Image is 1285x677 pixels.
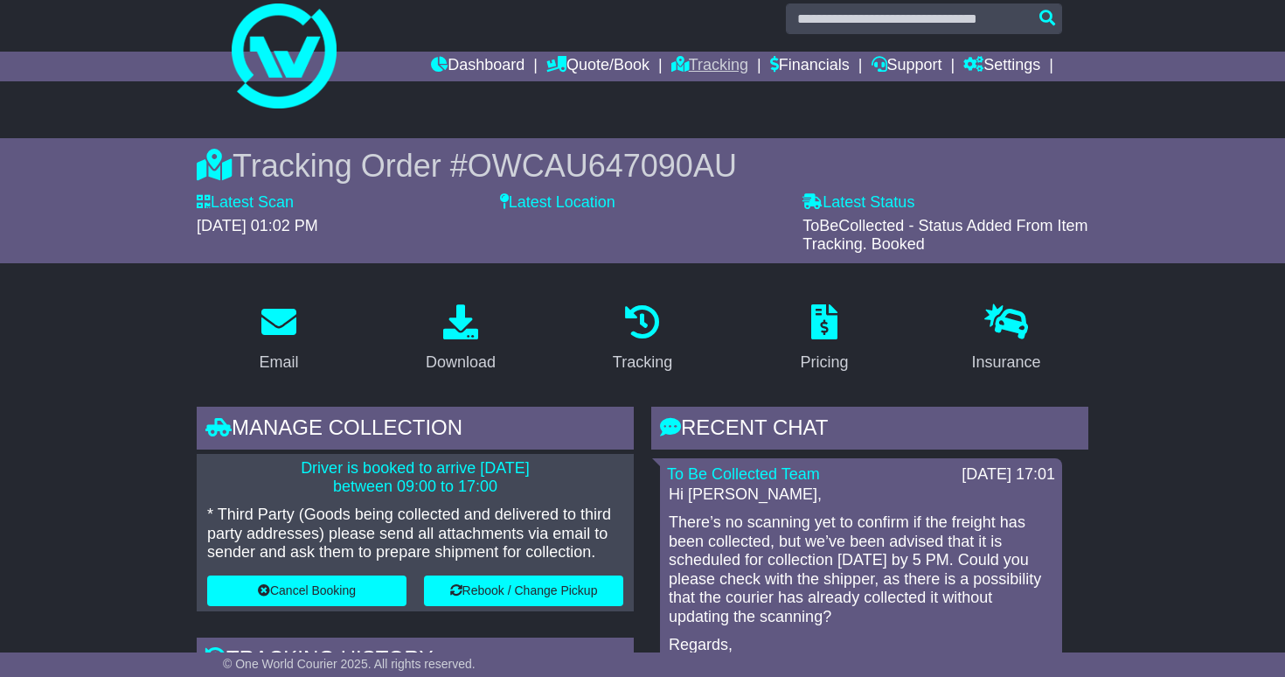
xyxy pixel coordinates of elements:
p: Driver is booked to arrive [DATE] between 09:00 to 17:00 [207,459,623,497]
span: ToBeCollected - Status Added From Item Tracking. Booked [802,217,1087,254]
a: Support [872,52,942,81]
a: Email [247,298,309,380]
span: OWCAU647090AU [468,148,737,184]
p: There’s no scanning yet to confirm if the freight has been collected, but we’ve been advised that... [669,513,1053,627]
div: RECENT CHAT [651,407,1088,454]
label: Latest Status [802,193,914,213]
span: [DATE] 01:02 PM [197,217,318,234]
label: Latest Scan [197,193,294,213]
a: Settings [963,52,1040,81]
button: Cancel Booking [207,576,406,606]
a: Tracking [671,52,748,81]
div: [DATE] 17:01 [962,465,1055,485]
a: Dashboard [431,52,524,81]
div: Tracking Order # [197,147,1088,185]
p: Hi [PERSON_NAME], [669,485,1053,505]
p: Regards, [669,636,1053,655]
a: Download [414,298,507,380]
div: Insurance [971,351,1040,374]
div: Download [426,351,496,374]
a: Financials [770,52,850,81]
a: Quote/Book [546,52,649,81]
p: * Third Party (Goods being collected and delivered to third party addresses) please send all atta... [207,506,623,562]
div: Manage collection [197,407,634,454]
a: Tracking [601,298,684,380]
div: Tracking [613,351,672,374]
a: Insurance [960,298,1052,380]
div: Email [259,351,298,374]
div: Pricing [800,351,848,374]
a: Pricing [788,298,859,380]
label: Latest Location [500,193,615,213]
button: Rebook / Change Pickup [424,576,623,606]
span: © One World Courier 2025. All rights reserved. [223,657,476,671]
a: To Be Collected Team [667,465,820,483]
